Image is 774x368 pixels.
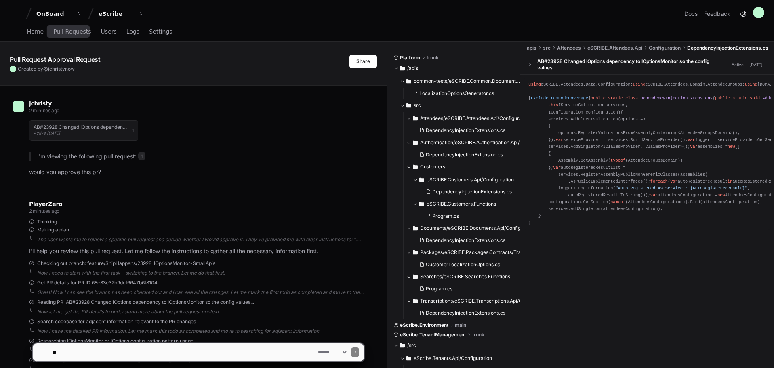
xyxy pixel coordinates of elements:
span: Home [27,29,44,34]
span: main [455,322,466,328]
div: [DATE] [749,62,763,68]
span: using [633,82,646,87]
span: LocalizationOptionsGenerator.cs [419,90,494,97]
button: Searches/eSCRIBE.Searches.Functions [406,270,527,283]
button: eScribe [95,6,147,21]
a: Pull Requests [53,23,91,41]
svg: Directory [406,76,411,86]
span: DependencyInjectionExtensions [640,96,713,101]
button: Packages/eSCRIBE.Packages.Contracts/TransformedContracts/Customers [406,246,527,259]
span: typeof [610,158,625,163]
button: Share [349,55,377,68]
span: 2 minutes ago [29,208,59,214]
button: DependencyInjectionExtensions.cs [416,235,522,246]
span: eScribe.Environment [400,322,448,328]
div: Now let me get the PR details to understand more about the pull request context. [37,309,364,315]
span: Transcriptions/eSCRIBE.Transcriptions.Api/Configuration [420,298,527,304]
svg: Directory [400,63,405,73]
span: src [414,102,421,109]
span: Active [DATE] [34,130,60,135]
button: DependencyInjectionExtensions.cs [416,307,522,319]
span: DependencyInjectionExtensions.cs [426,310,505,316]
span: src [543,45,551,51]
span: new [728,144,735,149]
button: AB#23928 Changed IOptions dependency to IOptionsMonitor so the config values...Active [DATE]1 [29,120,138,141]
p: I'm viewing the following pull request: [37,152,364,161]
button: src [400,99,521,112]
span: @ [43,66,48,72]
span: in [728,179,732,184]
a: Logs [126,23,139,41]
span: CustomerLocalizationOptions.cs [426,261,500,268]
div: Now I need to start with the first task - switching to the branch. Let me do that first. [37,270,364,276]
button: Transcriptions/eSCRIBE.Transcriptions.Api/Configuration [406,294,527,307]
svg: Directory [419,175,424,185]
span: var [670,179,677,184]
button: eSCRIBE.Customers.Functions [413,198,527,210]
svg: Directory [413,296,418,306]
span: new [717,193,725,198]
span: Program.cs [426,286,452,292]
span: 1 [138,152,145,160]
span: nameof [610,200,625,204]
button: /apis [393,62,514,75]
button: Documents/eSCRIBE.Documents.Api/Configuration [406,222,527,235]
a: Docs [684,10,698,18]
span: Logs [126,29,139,34]
button: Customers [406,160,527,173]
span: eSCRIBE.Customers.Functions [427,201,496,207]
span: this [548,103,558,107]
button: OnBoard [33,6,85,21]
a: Users [101,23,117,41]
span: DependencyInjectionExtensions.cs [432,189,512,195]
span: using [528,82,541,87]
span: now [65,66,75,72]
span: apis [527,45,536,51]
span: var [690,144,697,149]
div: OnBoard [36,10,71,18]
span: public [715,96,730,101]
span: DependencyInjectionExtensions.cs [687,45,768,51]
span: Program.cs [432,213,459,219]
span: Attendees/eSCRIBE.Attendees.Api/Configuration [420,115,527,122]
button: common-tests/eSCRIBE.Common.DocumentSync.Tests [400,75,521,88]
span: Customers [420,164,445,170]
span: var [553,165,561,170]
button: Authentication/eSCRIBE.Authentication.Api/Configuration [406,136,527,149]
button: DependencyInjectionExtension.cs [416,149,522,160]
span: Search codebase for adjacent information relevant to the PR changes [37,318,196,325]
span: Packages/eSCRIBE.Packages.Contracts/TransformedContracts/Customers [420,249,527,256]
span: var [650,193,658,198]
span: Checking out branch: feature/ShipHappens/23928-IOptionsMonitor-SmallApis [37,260,215,267]
button: CustomerLocalizationOptions.cs [416,259,522,270]
span: jchristy [48,66,65,72]
span: jchristy [29,100,52,107]
span: Making a plan [37,227,69,233]
button: DependencyInjectionExtensions.cs [423,186,522,198]
span: eSCRIBE.Attendees.Api [587,45,642,51]
app-text-character-animate: Pull Request Approval Request [10,55,100,63]
button: Attendees/eSCRIBE.Attendees.Api/Configuration [406,112,527,125]
div: AB#23928 Changed IOptions dependency to IOptionsMonitor so the config values... [537,58,729,71]
svg: Directory [413,162,418,172]
div: The user wants me to review a specific pull request and decide whether I would approve it. They'v... [37,236,364,243]
span: Settings [149,29,172,34]
a: Home [27,23,44,41]
div: Great! Now I can see the branch has been checked out and I can see all the changes. Let me mark t... [37,289,364,296]
svg: Directory [413,248,418,257]
svg: Directory [413,114,418,123]
span: var [556,137,563,142]
span: trunk [427,55,439,61]
span: Documents/eSCRIBE.Documents.Api/Configuration [420,225,527,231]
span: public [591,96,606,101]
span: Attendees [557,45,581,51]
span: DependencyInjectionExtension.cs [426,151,503,158]
span: 1 [132,127,134,134]
span: common-tests/eSCRIBE.Common.DocumentSync.Tests [414,78,521,84]
span: Reading PR: AB#23928 Changed IOptions dependency to IOptionsMonitor so the config values... [37,299,254,305]
span: Platform [400,55,420,61]
span: ExcludeFromCodeCoverage [531,96,588,101]
span: static [608,96,623,101]
p: I'll help you review this pull request. Let me follow the instructions to gather all the necessar... [29,247,364,256]
span: Authentication/eSCRIBE.Authentication.Api/Configuration [420,139,527,146]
